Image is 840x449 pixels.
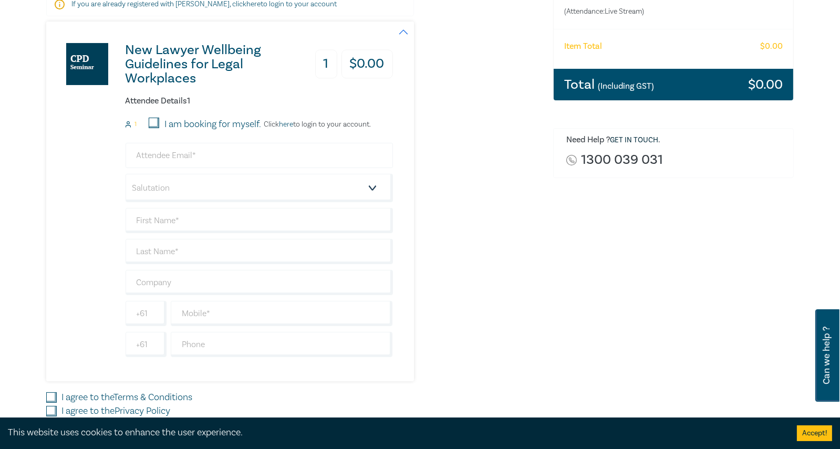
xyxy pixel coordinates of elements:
h6: Need Help ? . [566,135,786,145]
label: I agree to the [62,404,171,418]
div: This website uses cookies to enhance the user experience. [8,426,781,440]
input: Phone [171,332,393,357]
h6: Attendee Details 1 [126,96,393,106]
img: New Lawyer Wellbeing Guidelines for Legal Workplaces [66,43,108,85]
h3: Total [564,78,654,91]
input: +61 [126,301,167,326]
a: Terms & Conditions [114,391,193,403]
label: I am booking for myself. [164,118,261,131]
input: Attendee Email* [126,143,393,168]
p: Click to login to your account. [261,120,371,129]
input: Mobile* [171,301,393,326]
h6: $ 0.00 [760,41,783,51]
a: 1300 039 031 [581,153,663,167]
a: Get in touch [610,135,658,145]
h3: $ 0.00 [341,50,393,79]
a: Privacy Policy [115,405,171,417]
h3: New Lawyer Wellbeing Guidelines for Legal Workplaces [126,43,298,86]
small: (Including GST) [598,81,654,91]
input: +61 [126,332,167,357]
small: (Attendance: Live Stream ) [564,6,741,17]
input: Company [126,270,393,295]
span: Can we help ? [822,316,832,395]
h3: 1 [315,50,337,79]
a: here [279,120,293,129]
small: 1 [134,121,137,128]
h6: Item Total [564,41,602,51]
input: First Name* [126,208,393,233]
h3: $ 0.00 [748,78,783,91]
label: I agree to the [62,391,193,404]
button: Accept cookies [797,425,832,441]
input: Last Name* [126,239,393,264]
